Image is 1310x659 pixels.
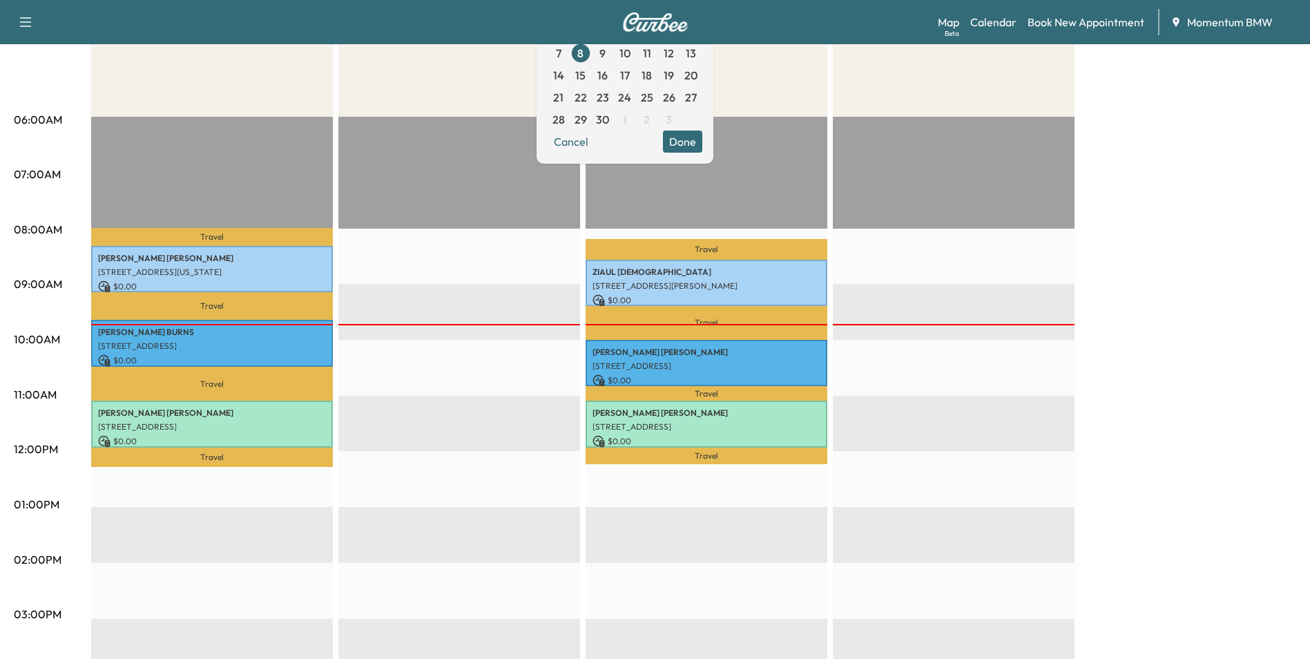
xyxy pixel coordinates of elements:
p: [STREET_ADDRESS] [593,421,820,432]
p: 02:00PM [14,551,61,568]
span: 21 [553,89,564,106]
p: Travel [586,386,827,401]
span: 26 [663,89,675,106]
span: 20 [684,67,697,84]
span: 30 [596,111,609,128]
p: 11:00AM [14,386,57,403]
p: [PERSON_NAME] [PERSON_NAME] [593,347,820,358]
span: 29 [575,111,587,128]
p: Travel [586,448,827,464]
span: 12 [664,45,674,61]
p: 10:00AM [14,331,60,347]
p: Travel [91,292,333,320]
p: $ 0.00 [98,280,326,293]
p: ZIAUL [DEMOGRAPHIC_DATA] [593,267,820,278]
p: $ 0.00 [593,374,820,387]
span: 9 [599,45,606,61]
p: Travel [586,306,827,339]
p: [PERSON_NAME] [PERSON_NAME] [98,408,326,419]
a: Book New Appointment [1028,14,1144,30]
span: Momentum BMW [1187,14,1273,30]
p: Travel [91,367,333,401]
span: 25 [641,89,653,106]
p: Travel [91,228,333,246]
span: 18 [642,67,652,84]
p: 12:00PM [14,441,58,457]
p: [STREET_ADDRESS] [98,421,326,432]
p: [STREET_ADDRESS][US_STATE] [98,267,326,278]
p: Travel [91,448,333,467]
span: 14 [553,67,564,84]
p: $ 0.00 [593,435,820,448]
span: 8 [577,45,584,61]
p: 06:00AM [14,111,62,128]
p: Travel [586,239,827,260]
p: $ 0.00 [593,294,820,307]
span: 10 [619,45,630,61]
span: 3 [666,111,672,128]
p: [STREET_ADDRESS] [98,341,326,352]
span: 16 [597,67,608,84]
span: 1 [623,111,627,128]
p: 01:00PM [14,496,59,513]
p: 09:00AM [14,276,62,292]
span: 17 [620,67,630,84]
span: 19 [664,67,674,84]
span: 15 [575,67,586,84]
button: Cancel [548,131,595,153]
span: 23 [597,89,609,106]
p: $ 0.00 [98,354,326,367]
span: 11 [643,45,651,61]
p: [STREET_ADDRESS][PERSON_NAME] [593,280,820,292]
span: 22 [575,89,587,106]
p: [PERSON_NAME] [PERSON_NAME] [593,408,820,419]
span: 13 [686,45,696,61]
a: Calendar [970,14,1017,30]
span: 28 [552,111,565,128]
p: [STREET_ADDRESS] [593,361,820,372]
p: [PERSON_NAME] [PERSON_NAME] [98,253,326,264]
p: [PERSON_NAME] BURNS [98,327,326,338]
span: 24 [618,89,631,106]
span: 7 [556,45,561,61]
button: Done [663,131,702,153]
p: 08:00AM [14,221,62,238]
a: MapBeta [938,14,959,30]
p: 03:00PM [14,606,61,622]
p: 07:00AM [14,166,61,182]
div: Beta [945,28,959,39]
span: 27 [685,89,697,106]
span: 2 [644,111,650,128]
p: $ 0.00 [98,435,326,448]
img: Curbee Logo [622,12,688,32]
